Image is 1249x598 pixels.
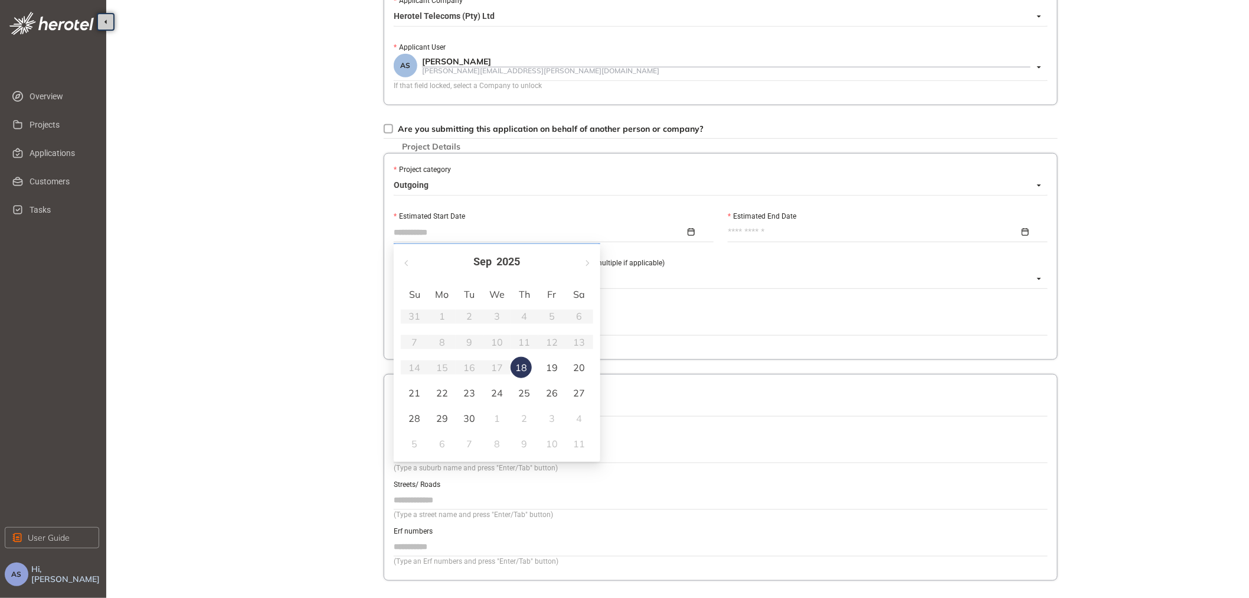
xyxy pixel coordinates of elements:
[518,411,532,425] div: 2
[401,285,429,304] th: Su
[483,285,511,304] th: We
[511,381,538,406] td: 2025-09-25
[511,355,538,381] td: 2025-09-18
[394,509,1048,521] div: (Type a street name and press "Enter/Tab" button)
[490,437,504,451] div: 8
[456,431,483,457] td: 2025-10-07
[407,411,421,425] div: 28
[394,526,433,537] label: Erf numbers
[9,12,94,35] img: logo
[5,527,99,548] button: User Guide
[398,123,704,134] span: Are you submitting this application on behalf of another person or company?
[422,67,1031,74] div: [PERSON_NAME][EMAIL_ADDRESS][PERSON_NAME][DOMAIN_NAME]
[394,463,1048,474] div: (Type a suburb name and press "Enter/Tab" button)
[394,226,685,239] input: Estimated Start Date
[483,381,511,406] td: 2025-09-24
[573,360,587,375] div: 20
[573,411,587,425] div: 4
[394,479,440,490] label: Streets/ Roads
[545,386,559,400] div: 26
[394,176,1041,195] span: Outgoing
[30,198,90,222] span: Tasks
[407,437,421,451] div: 5
[394,416,1048,427] div: (Type a city name and press "Enter/Tab" button)
[396,142,466,152] span: Project Details
[462,411,476,425] div: 30
[394,538,1048,555] input: Erf numbers
[538,285,566,304] th: Fr
[30,84,90,108] span: Overview
[401,381,429,406] td: 2025-09-21
[394,398,1048,415] input: City
[394,7,1041,26] span: Herotel Telecoms (Pty) Ltd
[490,386,504,400] div: 24
[435,411,449,425] div: 29
[511,431,538,457] td: 2025-10-09
[462,386,476,400] div: 23
[483,431,511,457] td: 2025-10-08
[401,406,429,431] td: 2025-09-28
[394,556,1048,567] div: (Type an Erf numbers and press "Enter/Tab" button)
[565,285,593,304] th: Sa
[429,285,456,304] th: Mo
[28,531,70,544] span: User Guide
[456,285,483,304] th: Tu
[394,211,465,222] label: Estimated Start Date
[429,431,456,457] td: 2025-10-06
[483,406,511,431] td: 2025-10-01
[490,411,504,425] div: 1
[5,563,28,586] button: AS
[573,437,587,451] div: 11
[565,355,593,381] td: 2025-09-20
[538,406,566,431] td: 2025-10-03
[538,355,566,381] td: 2025-09-19
[394,316,1048,335] textarea: Enter a detailed description of the works that will be carried out
[394,80,1048,92] div: If that field locked, select a Company to unlock
[394,491,1048,509] input: Streets/ Roads
[538,431,566,457] td: 2025-10-10
[30,113,90,136] span: Projects
[429,381,456,406] td: 2025-09-22
[511,285,538,304] th: Th
[728,211,796,222] label: Estimated End Date
[394,164,451,175] label: Project category
[429,406,456,431] td: 2025-09-29
[511,406,538,431] td: 2025-10-02
[422,57,1031,67] div: [PERSON_NAME]
[462,437,476,451] div: 7
[565,431,593,457] td: 2025-10-11
[435,437,449,451] div: 6
[407,386,421,400] div: 21
[545,360,559,375] div: 19
[30,141,90,165] span: Applications
[401,431,429,457] td: 2025-10-05
[518,437,532,451] div: 9
[538,381,566,406] td: 2025-09-26
[728,226,1019,239] input: Estimated End Date
[456,381,483,406] td: 2025-09-23
[435,386,449,400] div: 22
[545,437,559,451] div: 10
[545,411,559,425] div: 3
[456,406,483,431] td: 2025-09-30
[30,170,90,193] span: Customers
[565,406,593,431] td: 2025-10-04
[31,564,102,584] span: Hi, [PERSON_NAME]
[511,357,532,378] div: 18
[394,42,446,53] label: Applicant User
[12,570,22,578] span: AS
[573,386,587,400] div: 27
[401,61,411,70] span: AS
[518,386,532,400] div: 25
[565,381,593,406] td: 2025-09-27
[394,444,1048,462] input: Suburb/s and Town/s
